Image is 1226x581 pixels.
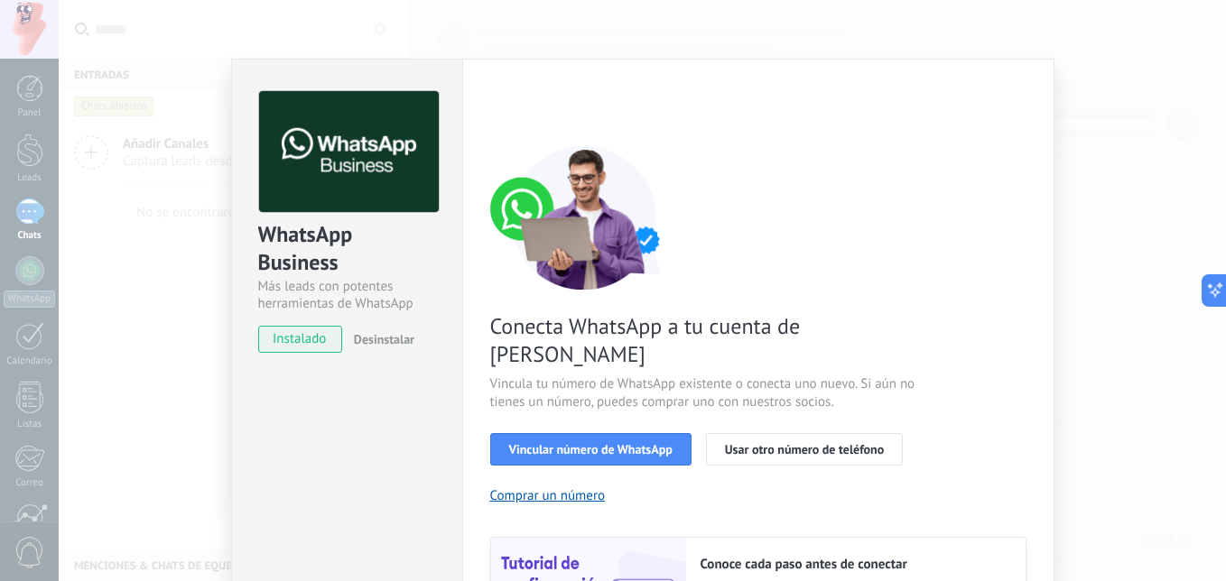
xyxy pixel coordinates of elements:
img: connect number [490,145,680,290]
div: WhatsApp Business [258,220,436,278]
span: Vincular número de WhatsApp [509,443,673,456]
span: instalado [259,326,341,353]
img: logo_main.png [259,91,439,213]
button: Usar otro número de teléfono [706,433,903,466]
div: Más leads con potentes herramientas de WhatsApp [258,278,436,312]
button: Desinstalar [347,326,414,353]
span: Conecta WhatsApp a tu cuenta de [PERSON_NAME] [490,312,920,368]
button: Comprar un número [490,487,606,504]
span: Usar otro número de teléfono [725,443,884,456]
span: Vincula tu número de WhatsApp existente o conecta uno nuevo. Si aún no tienes un número, puedes c... [490,375,920,411]
h2: Conoce cada paso antes de conectar [701,556,1008,573]
span: Desinstalar [354,331,414,347]
button: Vincular número de WhatsApp [490,433,692,466]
